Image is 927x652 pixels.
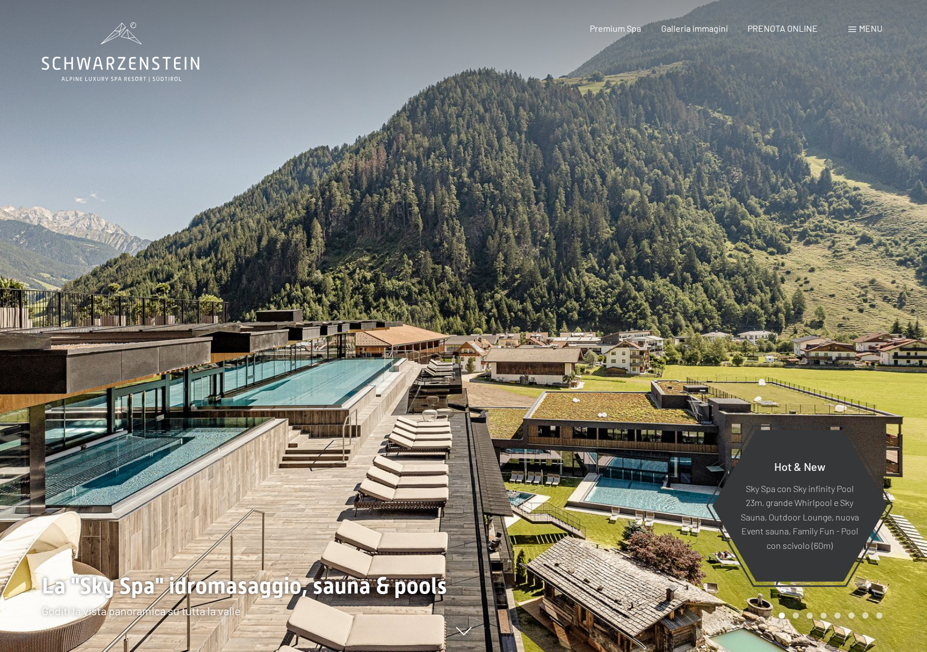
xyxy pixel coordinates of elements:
[774,459,826,473] span: Hot & New
[711,429,888,582] a: Hot & New Sky Spa con Sky infinity Pool 23m, grande Whirlpool e Sky Sauna, Outdoor Lounge, nuova ...
[876,612,882,619] div: Carousel Page 8
[661,23,728,33] a: Galleria immagini
[739,481,860,552] p: Sky Spa con Sky infinity Pool 23m, grande Whirlpool e Sky Sauna, Outdoor Lounge, nuova Event saun...
[748,23,818,33] a: PRENOTA ONLINE
[779,612,785,619] div: Carousel Page 1 (Current Slide)
[775,612,882,619] div: Carousel Pagination
[807,612,813,619] div: Carousel Page 3
[859,23,882,33] span: Menu
[590,23,641,33] a: Premium Spa
[793,612,799,619] div: Carousel Page 2
[848,612,855,619] div: Carousel Page 6
[821,612,827,619] div: Carousel Page 4
[834,612,841,619] div: Carousel Page 5
[862,612,868,619] div: Carousel Page 7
